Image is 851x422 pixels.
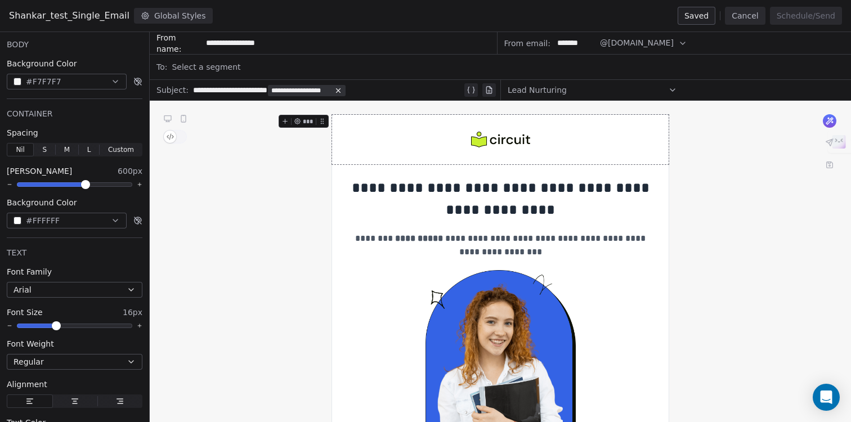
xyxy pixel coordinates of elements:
span: Arial [14,284,32,295]
span: Regular [14,356,44,368]
span: Background Color [7,197,77,208]
span: Lead Nurturing [508,84,567,96]
span: [PERSON_NAME] [7,165,72,177]
div: Open Intercom Messenger [813,384,840,411]
button: #F7F7F7 [7,74,127,89]
div: BODY [7,39,142,50]
button: Saved [678,7,715,25]
span: @[DOMAIN_NAME] [600,37,674,49]
span: Select a segment [172,61,240,73]
span: S [42,145,47,155]
div: TEXT [7,247,142,258]
button: Cancel [725,7,765,25]
span: Spacing [7,127,38,138]
span: L [87,145,91,155]
span: Subject: [156,84,189,99]
button: Schedule/Send [770,7,842,25]
div: CONTAINER [7,108,142,119]
span: From name: [156,32,201,55]
span: 600px [118,165,142,177]
button: #FFFFFF [7,213,127,228]
span: Font Family [7,266,52,277]
span: Shankar_test_Single_Email [9,9,129,23]
button: Global Styles [134,8,213,24]
span: #F7F7F7 [26,76,61,88]
span: Font Size [7,307,43,318]
span: To: [156,61,167,73]
span: M [64,145,70,155]
span: Background Color [7,58,77,69]
span: #FFFFFF [26,215,60,227]
span: From email: [504,38,550,49]
span: Custom [108,145,134,155]
span: 16px [123,307,142,318]
span: Alignment [7,379,47,390]
span: Font Weight [7,338,54,349]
